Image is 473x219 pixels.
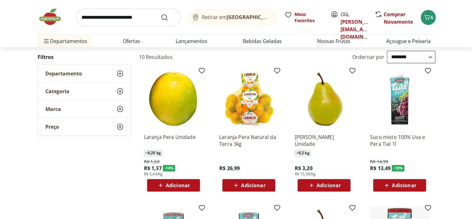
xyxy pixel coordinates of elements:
span: R$ 3,20 [294,165,312,172]
span: Marca [45,106,61,112]
button: Categoria [38,83,131,100]
a: Comprar Novamente [384,11,413,25]
button: Adicionar [147,179,200,192]
a: Laranja Pera Unidade [144,134,203,147]
input: search [76,9,181,26]
img: Laranja Pera Unidade [144,69,203,129]
button: Marca [38,100,131,118]
span: R$ 14,99 [370,159,388,165]
span: R$ 15,99/Kg [294,172,316,177]
span: R$ 13,49 [370,165,391,172]
span: - 14 % [163,165,175,171]
button: Departamento [38,65,131,82]
span: Departamentos [43,34,87,49]
img: Suco misto 100% Uva e Pera Tial 1l [370,69,429,129]
a: [PERSON_NAME] Unidade [294,134,354,147]
span: Departamento [45,70,82,77]
span: Retirar em [202,14,271,20]
button: Menu [43,34,50,49]
span: Preço [45,124,59,130]
button: Adicionar [298,179,350,192]
button: Carrinho [421,10,436,25]
a: Laranja Pera Natural da Terra 3kg [219,134,278,147]
a: Açougue e Peixaria [386,37,430,45]
h2: 10 Resultados [139,54,173,60]
span: Adicionar [166,183,190,188]
a: Ofertas [123,37,140,45]
a: Bebidas Geladas [243,37,282,45]
a: Lançamentos [176,37,207,45]
span: R$ 1,37 [144,165,162,172]
h2: Filtros [38,51,132,63]
img: Pera Williams Unidade [294,69,354,129]
span: Meus Favoritos [294,11,323,24]
button: Preço [38,118,131,136]
a: Meus Favoritos [285,11,323,24]
label: Ordernar por [352,54,385,60]
span: R$ 1,60 [144,159,160,165]
span: 6 [431,14,433,20]
span: Categoria [45,88,69,94]
span: R$ 26,99 [219,165,240,172]
a: Suco misto 100% Uva e Pera Tial 1l [370,134,429,147]
a: Nossas Frutas [317,37,350,45]
span: ~ 0,2 kg [294,150,311,156]
span: - 10 % [392,165,404,171]
button: Retirar em[GEOGRAPHIC_DATA]/[GEOGRAPHIC_DATA] [188,9,277,26]
b: [GEOGRAPHIC_DATA]/[GEOGRAPHIC_DATA] [227,14,332,21]
button: Adicionar [222,179,275,192]
a: [PERSON_NAME][EMAIL_ADDRESS][DOMAIN_NAME] [341,18,384,40]
span: Olá, [341,11,368,40]
img: Hortifruti [38,7,69,26]
span: Adicionar [317,183,341,188]
span: Adicionar [241,183,265,188]
button: Submit Search [161,14,176,21]
img: Laranja Pera Natural da Terra 3kg [219,69,278,129]
button: Adicionar [373,179,426,192]
span: Adicionar [392,183,416,188]
span: R$ 5,49/Kg [144,172,163,177]
span: ~ 0,25 kg [144,150,162,156]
